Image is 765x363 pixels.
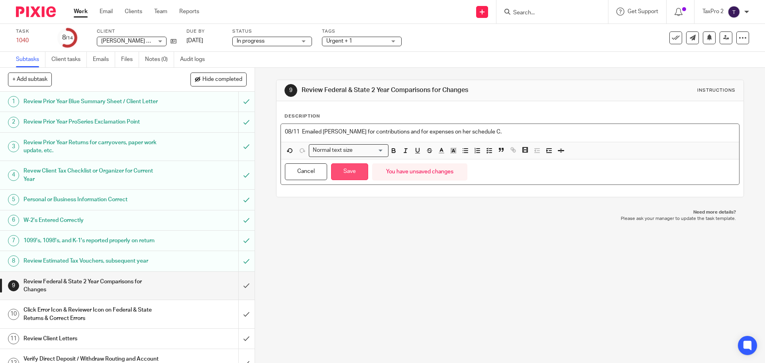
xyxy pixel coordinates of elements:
span: Get Support [628,9,658,14]
div: 1 [8,96,19,107]
label: Status [232,28,312,35]
p: Please ask your manager to update the task template. [284,216,736,222]
p: Need more details? [284,209,736,216]
img: Pixie [16,6,56,17]
h1: Personal or Business Information Correct [24,194,161,206]
a: Files [121,52,139,67]
h1: Review Federal & State 2 Year Comparisons for Changes [302,86,527,94]
label: Tags [322,28,402,35]
h1: Review Estimated Tax Vouchers, subsequent year [24,255,161,267]
label: Task [16,28,48,35]
a: Team [154,8,167,16]
div: 10 [8,309,19,320]
span: [PERSON_NAME] & [PERSON_NAME] [101,38,195,44]
button: Save [331,163,368,181]
div: 3 [8,141,19,152]
div: You have unsaved changes [372,163,467,181]
p: 08/11 Emailed [PERSON_NAME] for contributions and for expenses on her schedule C. [285,128,735,136]
div: 7 [8,235,19,246]
a: Client tasks [51,52,87,67]
div: Instructions [697,87,736,94]
a: Audit logs [180,52,211,67]
h1: W-2's Entered Correctly [24,214,161,226]
a: Subtasks [16,52,45,67]
h1: Review Prior Year Blue Summary Sheet / Client Letter [24,96,161,108]
div: 9 [8,280,19,291]
div: 8 [62,33,73,42]
a: Email [100,8,113,16]
div: Search for option [309,144,388,157]
a: Reports [179,8,199,16]
span: In progress [237,38,265,44]
span: [DATE] [186,38,203,43]
h1: 1099's, 1098's, and K-1's reported properly on return [24,235,161,247]
div: 9 [284,84,297,97]
h1: Click Error Icon & Reviewer Icon on Federal & State Returns & Correct Errors [24,304,161,324]
div: 11 [8,333,19,344]
span: Hide completed [202,77,242,83]
p: TaxPro 2 [702,8,724,16]
input: Search [512,10,584,17]
div: 2 [8,117,19,128]
h1: Review Client Letters [24,333,161,345]
div: 8 [8,255,19,267]
div: 6 [8,215,19,226]
button: Cancel [285,163,327,181]
p: Description [284,113,320,120]
a: Clients [125,8,142,16]
label: Client [97,28,177,35]
span: Urgent + 1 [326,38,352,44]
a: Notes (0) [145,52,174,67]
h1: Review Prior Year ProSeries Exclamation Point [24,116,161,128]
input: Search for option [355,146,384,155]
a: Emails [93,52,115,67]
img: svg%3E [728,6,740,18]
h1: Review Prior Year Returns for carryovers, paper work update, etc. [24,137,161,157]
label: Due by [186,28,222,35]
button: + Add subtask [8,73,52,86]
button: Hide completed [190,73,247,86]
small: /14 [66,36,73,40]
div: 5 [8,194,19,205]
a: Work [74,8,88,16]
h1: Review Federal & State 2 Year Comparisons for Changes [24,276,161,296]
span: Normal text size [311,146,354,155]
div: 4 [8,170,19,181]
div: 1040 [16,37,48,45]
h1: Revew Client Tax Checklist or Organizer for Current Year [24,165,161,185]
